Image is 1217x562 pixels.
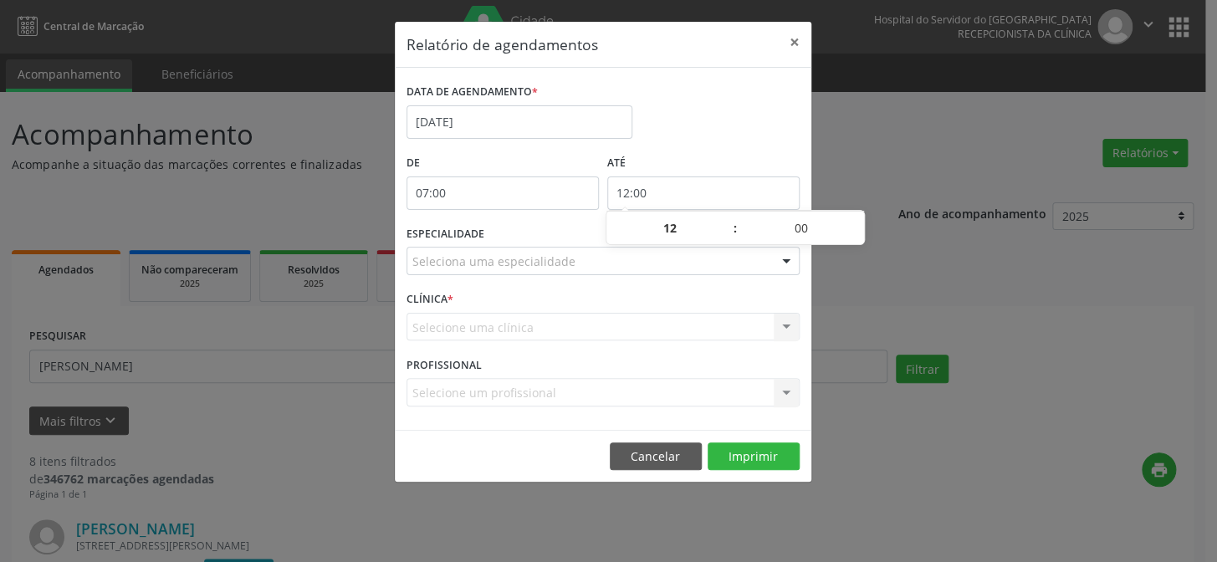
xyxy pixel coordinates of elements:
[407,176,599,210] input: Selecione o horário inicial
[407,105,632,139] input: Selecione uma data ou intervalo
[607,151,800,176] label: ATÉ
[733,212,738,245] span: :
[778,22,811,63] button: Close
[606,212,733,245] input: Hour
[407,33,598,55] h5: Relatório de agendamentos
[738,212,864,245] input: Minute
[708,442,800,471] button: Imprimir
[407,287,453,313] label: CLÍNICA
[607,176,800,210] input: Selecione o horário final
[407,222,484,248] label: ESPECIALIDADE
[407,352,482,378] label: PROFISSIONAL
[407,151,599,176] label: De
[412,253,575,270] span: Seleciona uma especialidade
[407,79,538,105] label: DATA DE AGENDAMENTO
[610,442,702,471] button: Cancelar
